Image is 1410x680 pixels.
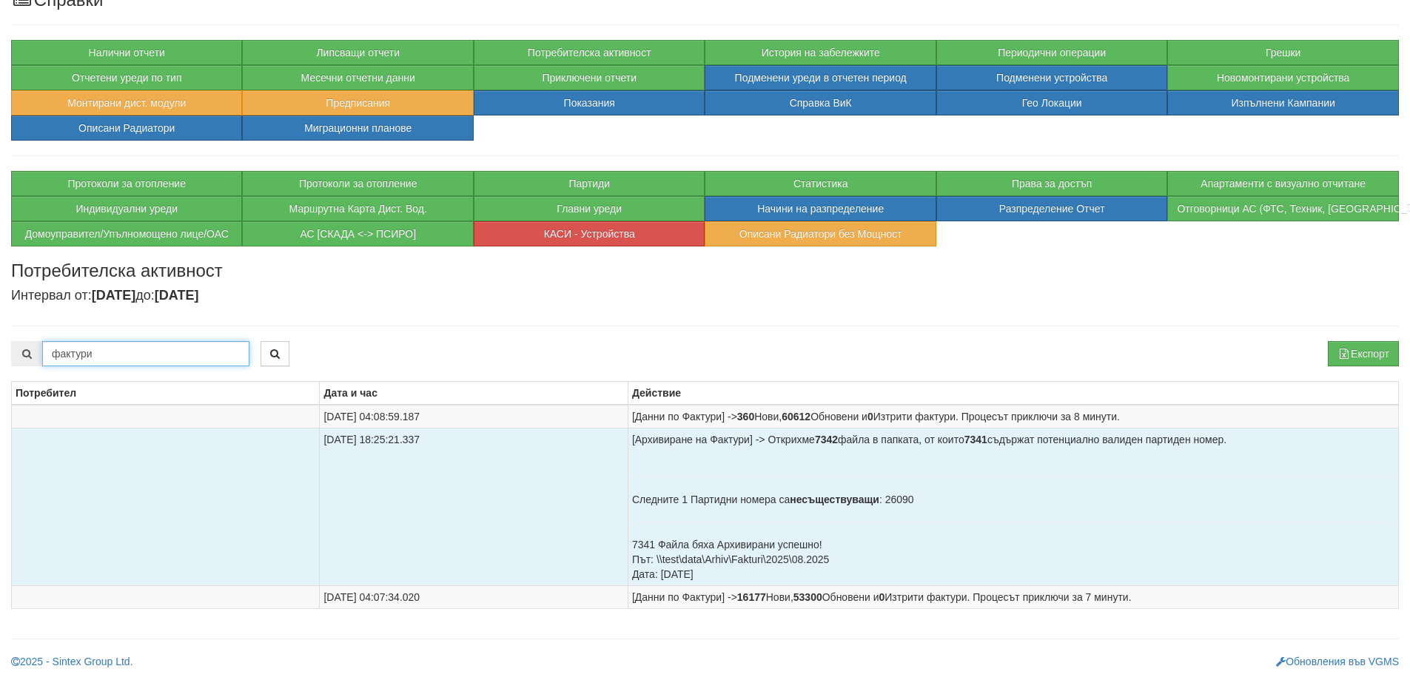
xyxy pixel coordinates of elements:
[11,65,242,90] button: Отчетени уреди по тип
[242,115,473,141] button: Миграционни планове
[12,381,320,405] th: Потребител
[936,171,1167,196] button: Права за достъп
[242,40,473,65] button: Липсващи отчети
[11,221,242,246] button: Домоуправител/Упълномощено лице/ОАС
[11,656,133,667] a: 2025 - Sintex Group Ltd.
[705,40,936,65] button: История на забележките
[815,434,838,445] b: 7342
[737,411,754,423] b: 360
[737,591,766,603] b: 16177
[705,90,936,115] button: Справка ВиК
[1328,341,1399,366] button: Експорт
[879,591,885,603] b: 0
[320,381,628,405] th: Дата и час
[11,115,242,141] button: Описани Радиатори
[628,428,1398,585] td: [Архивиране на Фактури] -> Открихме файла в папката, от които съдържат потенциално валиден партид...
[242,171,473,196] button: Протоколи за отопление
[320,585,628,608] td: [DATE] 04:07:34.020
[1167,196,1398,221] button: Отговорници АС (ФТС, Техник, [GEOGRAPHIC_DATA])
[628,405,1398,428] td: [Данни по Фактури] -> Нови, Обновени и Изтрити фактури. Процесът приключи за 8 минути.
[474,65,705,90] button: Приключени отчети
[11,90,242,115] button: Монтирани дист. модули
[1167,171,1398,196] button: Апартаменти с визуално отчитане
[42,341,249,366] input: Търси
[11,261,1399,280] h3: Потребителска активност
[936,40,1167,65] button: Периодични операции
[705,196,936,221] button: Начини на разпределение
[242,196,473,221] a: Маршрутна Карта Дист. Вод.
[1167,65,1398,90] button: Новомонтирани устройства
[705,171,936,196] button: Статистика
[474,196,705,221] button: Главни уреди
[474,171,705,196] button: Партиди
[964,434,987,445] b: 7341
[242,90,473,115] button: Предписания
[936,90,1167,115] button: Гео Локации
[155,288,199,303] b: [DATE]
[11,289,1399,303] h4: Интервал от: до:
[474,40,705,65] button: Потребителска активност
[936,196,1167,221] button: Разпределение Отчет
[320,405,628,428] td: [DATE] 04:08:59.187
[320,428,628,585] td: [DATE] 18:25:21.337
[1167,90,1398,115] button: Изпълнени Кампании
[11,40,242,65] button: Налични отчети
[11,196,242,221] button: Индивидуални уреди
[474,221,705,246] button: КАСИ - Устройства
[1167,40,1398,65] button: Грешки
[793,591,822,603] b: 53300
[936,65,1167,90] button: Подменени устройства
[11,171,242,196] button: Протоколи за отопление
[92,288,136,303] b: [DATE]
[628,585,1398,608] td: [Данни по Фактури] -> Нови, Обновени и Изтрити фактури. Процесът приключи за 7 минути.
[705,65,936,90] button: Подменени уреди в отчетен период
[867,411,873,423] b: 0
[1276,656,1399,667] a: Обновления във VGMS
[782,411,810,423] b: 60612
[705,221,936,246] button: Описани Радиатори без Мощност
[790,494,879,505] b: несъществуващи
[474,90,705,115] button: Показания
[242,65,473,90] button: Месечни отчетни данни
[628,381,1398,405] th: Действие
[242,221,473,246] button: АС [СКАДА <-> ПСИРО]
